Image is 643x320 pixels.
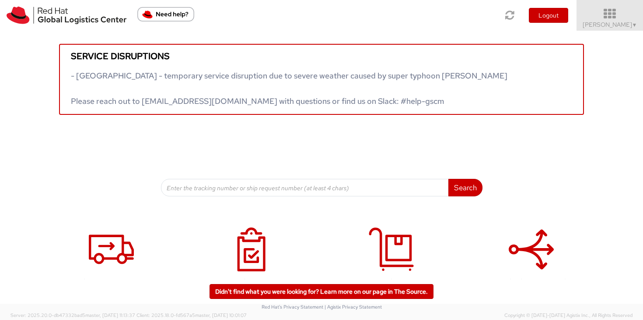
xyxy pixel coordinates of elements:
span: - [GEOGRAPHIC_DATA] - temporary service disruption due to severe weather caused by super typhoon ... [71,71,507,106]
span: master, [DATE] 11:13:37 [85,312,135,318]
img: rh-logistics-00dfa346123c4ec078e1.svg [7,7,126,24]
a: Red Hat's Privacy Statement [262,304,323,310]
a: Didn't find what you were looking for? Learn more on our page in The Source. [210,284,433,299]
span: master, [DATE] 10:01:07 [195,312,247,318]
span: ▼ [632,21,637,28]
span: Client: 2025.18.0-fd567a5 [136,312,247,318]
h4: Shipment Request [55,278,168,287]
a: | Agistix Privacy Statement [325,304,382,310]
a: Service disruptions - [GEOGRAPHIC_DATA] - temporary service disruption due to severe weather caus... [59,44,584,115]
h4: My Shipments [195,278,308,287]
a: Batch Shipping Guide [466,218,597,300]
span: Server: 2025.20.0-db47332bad5 [10,312,135,318]
h4: My Deliveries [335,278,448,287]
h4: Batch Shipping Guide [475,278,588,287]
span: [PERSON_NAME] [583,21,637,28]
a: My Deliveries [326,218,457,300]
h5: Service disruptions [71,51,572,61]
button: Need help? [137,7,194,21]
button: Search [448,179,482,196]
a: Shipment Request [46,218,177,300]
a: My Shipments [186,218,317,300]
span: Copyright © [DATE]-[DATE] Agistix Inc., All Rights Reserved [504,312,633,319]
button: Logout [529,8,568,23]
input: Enter the tracking number or ship request number (at least 4 chars) [161,179,449,196]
